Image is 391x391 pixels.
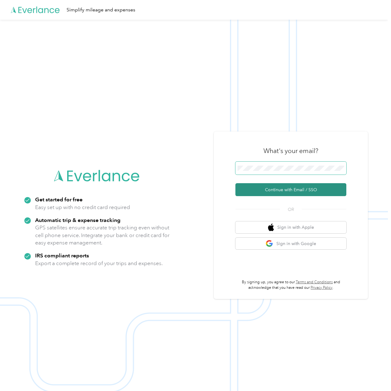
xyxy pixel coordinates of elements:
span: OR [280,206,302,213]
p: By signing up, you agree to our and acknowledge that you have read our . [235,280,346,290]
div: Simplify mileage and expenses [67,6,135,14]
strong: IRS compliant reports [35,252,89,259]
img: google logo [266,240,273,248]
h3: What's your email? [263,147,318,155]
p: Easy set up with no credit card required [35,204,130,211]
strong: Get started for free [35,196,83,203]
a: Privacy Policy [311,285,332,290]
img: apple logo [268,224,274,231]
p: Export a complete record of your trips and expenses. [35,260,163,267]
p: GPS satellites ensure accurate trip tracking even without cell phone service. Integrate your bank... [35,224,170,247]
strong: Automatic trip & expense tracking [35,217,120,223]
button: apple logoSign in with Apple [235,221,346,233]
a: Terms and Conditions [296,280,333,284]
button: google logoSign in with Google [235,238,346,250]
button: Continue with Email / SSO [235,183,346,196]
